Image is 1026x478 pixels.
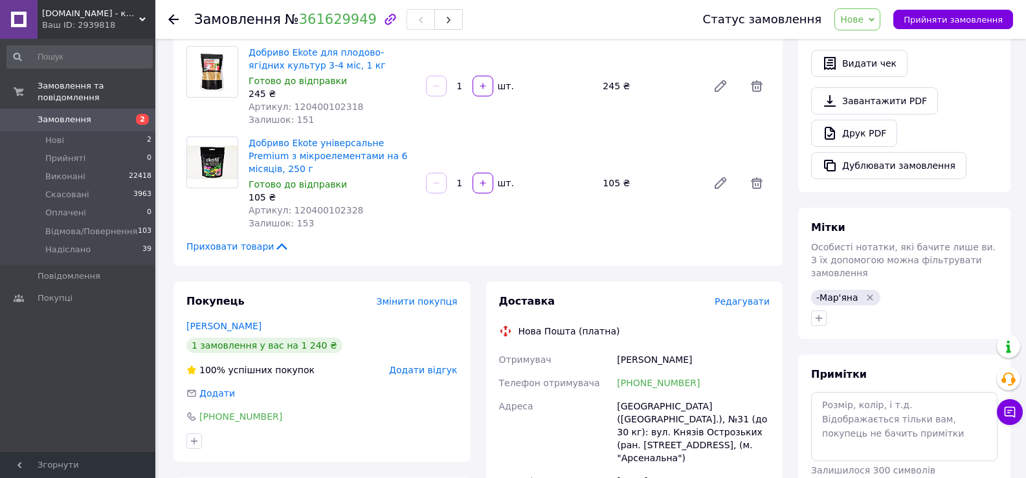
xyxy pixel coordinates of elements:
span: Редагувати [715,296,770,307]
span: Артикул: 120400102328 [249,205,363,215]
span: 3963 [133,189,151,201]
div: шт. [495,177,515,190]
span: 0 [147,207,151,219]
button: Дублювати замовлення [811,152,966,179]
button: Прийняти замовлення [893,10,1013,29]
svg: Видалити мітку [865,292,875,303]
span: Доставка [499,295,555,307]
div: 245 ₴ [249,87,416,100]
span: Виконані [45,171,85,182]
span: Мітки [811,221,845,234]
a: [PERSON_NAME] [186,321,262,331]
img: Добриво Еkote для плодово-ягідних культур 3-4 міс, 1 кг [187,53,238,91]
div: 105 ₴ [249,191,416,204]
span: Скасовані [45,189,89,201]
span: Замовлення [38,114,91,125]
span: Видалити [744,73,770,99]
div: 105 ₴ [597,174,702,192]
input: Пошук [6,45,153,69]
span: -Мар'яна [816,292,858,303]
span: Адреса [499,401,533,411]
span: Прийняті [45,153,85,164]
span: Змінити покупця [377,296,458,307]
a: [PHONE_NUMBER] [199,411,282,422]
a: Добриво Еkote для плодово-ягідних культур 3-4 міс, 1 кг [249,47,386,71]
span: Замовлення [194,12,281,27]
div: Ваш ID: 2939818 [42,19,155,31]
a: 361629949 [299,12,377,27]
span: 39 [142,244,151,255]
span: 2 [147,135,151,146]
span: Замовлення та повідомлення [38,80,155,103]
a: Завантажити PDF [811,87,938,114]
a: Редагувати [708,170,733,196]
img: Добриво Еkote універсальне Premium з мікроелементами на 6 місяців, 250 г [187,146,238,179]
span: Залишок: 153 [249,218,314,228]
span: Прийняти замовлення [904,15,1003,25]
span: № [285,12,377,27]
div: Повернутися назад [168,13,179,26]
span: Оплачені [45,207,86,219]
span: Готово до відправки [249,179,347,190]
span: Надіслано [45,244,91,255]
span: Артикул: 120400102318 [249,102,363,112]
div: 1 замовлення у вас на 1 240 ₴ [186,338,342,353]
span: Додати відгук [389,365,457,375]
div: Нова Пошта (платна) [515,325,623,338]
a: Друк PDF [811,120,897,147]
span: Приховати товари [186,240,289,253]
span: Залишилося 300 символів [811,465,935,475]
span: Отримувач [499,354,552,365]
span: 22418 [129,171,151,182]
div: успішних покупок [186,364,315,376]
span: Нове [840,14,864,25]
span: Додати [199,388,235,398]
span: 2 [136,114,149,125]
span: Покупець [186,295,245,307]
span: Видалити [744,170,770,196]
span: Телефон отримувача [499,378,600,388]
div: [GEOGRAPHIC_DATA] ([GEOGRAPHIC_DATA].), №31 (до 30 кг): вул. Князів Острозьких (ран. [STREET_ADDR... [614,395,772,470]
span: Покупці [38,292,72,304]
div: [PERSON_NAME] [614,348,772,371]
span: 103 [138,226,151,237]
span: Залишок: 151 [249,114,314,125]
a: Добриво Еkote універсальне Premium з мікроелементами на 6 місяців, 250 г [249,138,407,174]
span: Особисті нотатки, які бачите лише ви. З їх допомогою можна фільтрувати замовлення [811,242,996,278]
div: 245 ₴ [597,77,702,95]
div: шт. [495,80,515,92]
span: Нові [45,135,64,146]
button: Видати чек [811,50,908,77]
span: Примітки [811,368,867,380]
div: Статус замовлення [703,13,822,26]
button: Чат з покупцем [997,399,1023,425]
span: eSad.com.ua - крамниця для професійних садівників [42,8,139,19]
a: Редагувати [708,73,733,99]
span: 100% [199,365,225,375]
a: [PHONE_NUMBER] [617,378,700,388]
span: 0 [147,153,151,164]
span: Повідомлення [38,270,100,282]
span: Відмова/Повернення [45,226,137,237]
span: Готово до відправки [249,76,347,86]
